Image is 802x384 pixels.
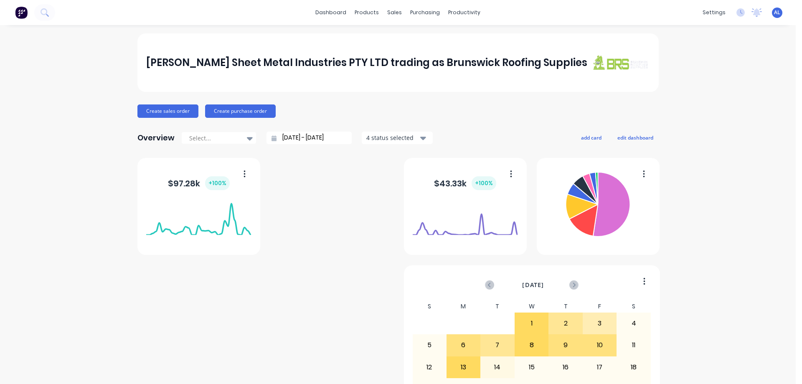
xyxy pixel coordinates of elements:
[549,335,582,356] div: 9
[137,104,198,118] button: Create sales order
[698,6,730,19] div: settings
[447,300,481,313] div: M
[480,300,515,313] div: T
[412,300,447,313] div: S
[444,6,485,19] div: productivity
[447,335,480,356] div: 6
[168,176,230,190] div: $ 97.28k
[515,335,548,356] div: 8
[481,335,514,356] div: 7
[366,133,419,142] div: 4 status selected
[515,313,548,334] div: 1
[15,6,28,19] img: Factory
[576,132,607,143] button: add card
[591,55,650,70] img: J A Sheet Metal Industries PTY LTD trading as Brunswick Roofing Supplies
[583,300,617,313] div: F
[522,280,544,290] span: [DATE]
[583,313,617,334] div: 3
[406,6,444,19] div: purchasing
[617,300,651,313] div: S
[583,357,617,378] div: 17
[617,357,650,378] div: 18
[137,130,175,146] div: Overview
[481,357,514,378] div: 14
[548,300,583,313] div: T
[362,132,433,144] button: 4 status selected
[350,6,383,19] div: products
[383,6,406,19] div: sales
[146,54,587,71] div: [PERSON_NAME] Sheet Metal Industries PTY LTD trading as Brunswick Roofing Supplies
[515,357,548,378] div: 15
[549,313,582,334] div: 2
[205,176,230,190] div: + 100 %
[617,313,650,334] div: 4
[434,176,496,190] div: $ 43.33k
[774,9,780,16] span: AL
[205,104,276,118] button: Create purchase order
[472,176,496,190] div: + 100 %
[447,357,480,378] div: 13
[311,6,350,19] a: dashboard
[612,132,659,143] button: edit dashboard
[549,357,582,378] div: 16
[617,335,650,356] div: 11
[413,335,446,356] div: 5
[583,335,617,356] div: 10
[515,300,549,313] div: W
[413,357,446,378] div: 12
